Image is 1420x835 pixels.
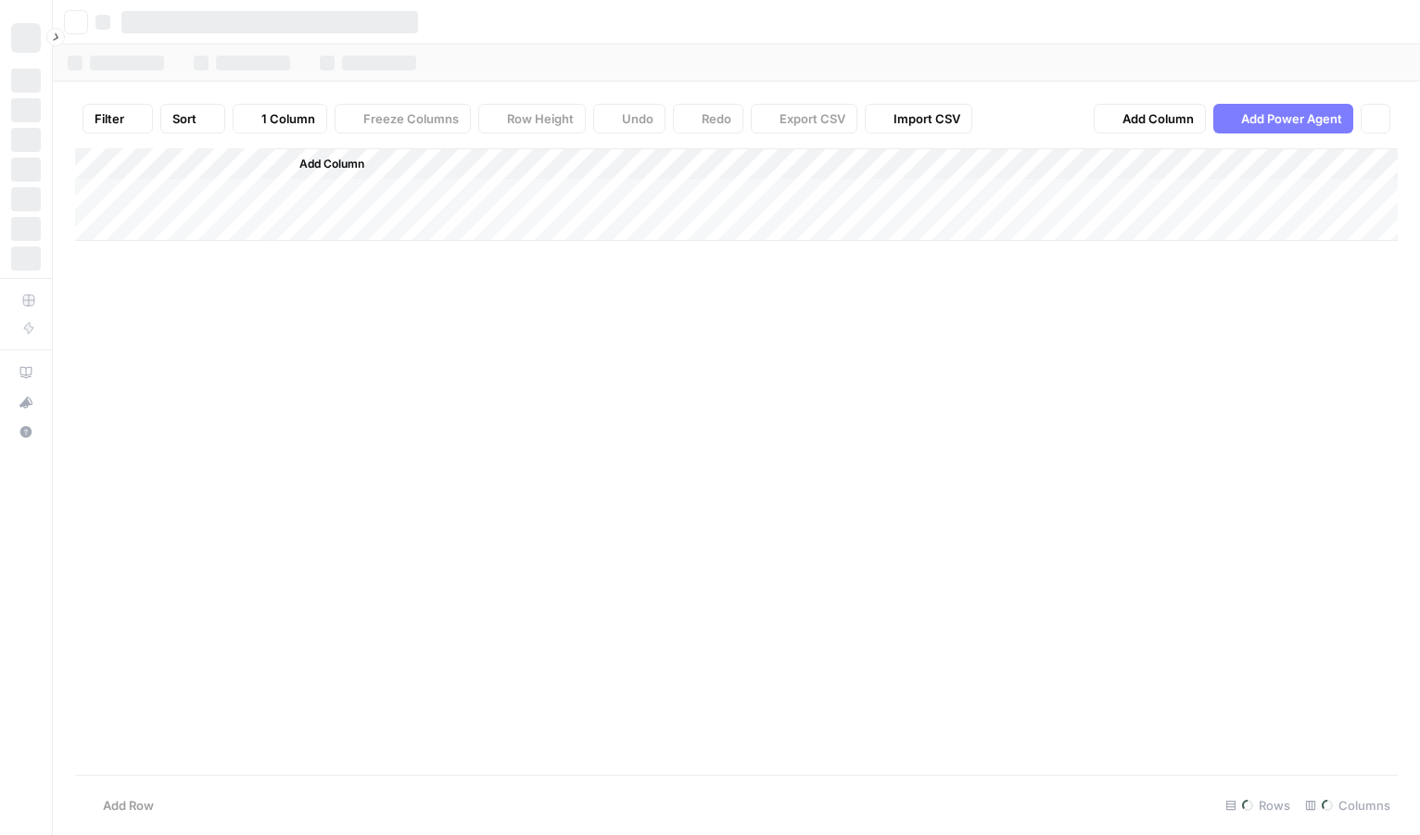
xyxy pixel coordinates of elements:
[865,104,972,133] button: Import CSV
[261,109,315,128] span: 1 Column
[95,109,124,128] span: Filter
[11,387,41,417] button: What's new?
[299,156,364,172] span: Add Column
[507,109,574,128] span: Row Height
[275,152,372,176] button: Add Column
[11,358,41,387] a: AirOps Academy
[478,104,586,133] button: Row Height
[780,109,845,128] span: Export CSV
[11,417,41,447] button: Help + Support
[1213,104,1353,133] button: Add Power Agent
[1094,104,1206,133] button: Add Column
[593,104,666,133] button: Undo
[233,104,327,133] button: 1 Column
[335,104,471,133] button: Freeze Columns
[363,109,459,128] span: Freeze Columns
[894,109,960,128] span: Import CSV
[751,104,857,133] button: Export CSV
[702,109,731,128] span: Redo
[673,104,743,133] button: Redo
[12,388,40,416] div: What's new?
[82,104,153,133] button: Filter
[1122,109,1194,128] span: Add Column
[160,104,225,133] button: Sort
[172,109,197,128] span: Sort
[1218,791,1298,820] div: Rows
[1298,791,1398,820] div: Columns
[1241,109,1342,128] span: Add Power Agent
[75,791,165,820] button: Add Row
[622,109,653,128] span: Undo
[103,796,154,815] span: Add Row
